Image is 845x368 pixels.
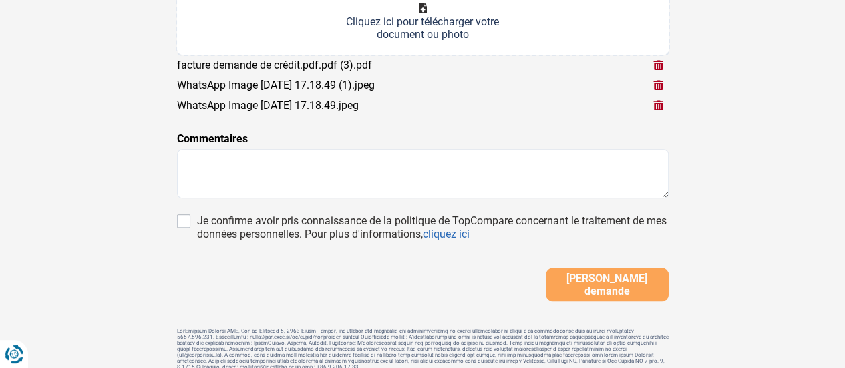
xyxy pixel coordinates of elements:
[197,214,669,241] div: Je confirme avoir pris connaissance de la politique de TopCompare concernant le traitement de mes...
[550,272,665,297] span: [PERSON_NAME] demande
[177,59,372,71] div: facture demande de crédit.pdf.pdf (3).pdf
[177,79,375,91] div: WhatsApp Image [DATE] 17.18.49 (1).jpeg
[423,228,470,240] a: cliquez ici
[177,99,359,112] div: WhatsApp Image [DATE] 17.18.49.jpeg
[177,131,248,147] label: Commentaires
[546,268,669,301] button: [PERSON_NAME] demande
